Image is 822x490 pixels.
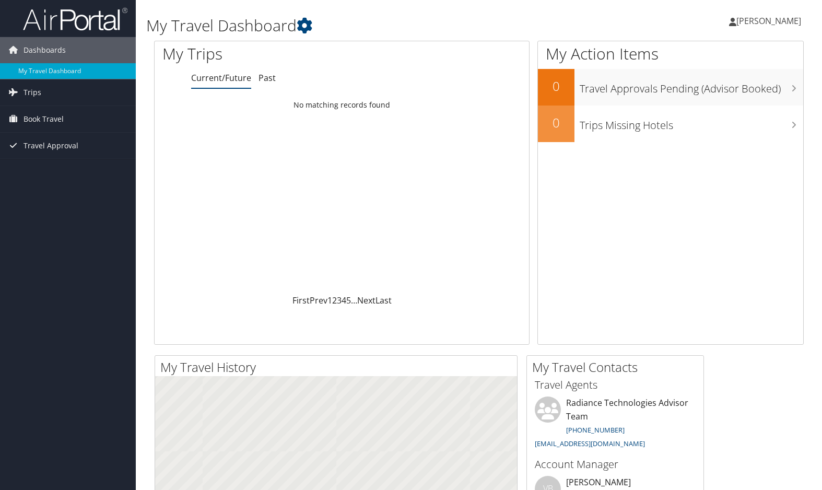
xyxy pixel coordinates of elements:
[155,96,529,114] td: No matching records found
[337,295,342,306] a: 3
[535,378,696,392] h3: Travel Agents
[24,37,66,63] span: Dashboards
[24,133,78,159] span: Travel Approval
[327,295,332,306] a: 1
[351,295,357,306] span: …
[292,295,310,306] a: First
[535,457,696,472] h3: Account Manager
[538,114,574,132] h2: 0
[580,113,803,133] h3: Trips Missing Hotels
[538,77,574,95] h2: 0
[566,425,625,435] a: [PHONE_NUMBER]
[346,295,351,306] a: 5
[532,358,703,376] h2: My Travel Contacts
[23,7,127,31] img: airportal-logo.png
[342,295,346,306] a: 4
[530,396,701,452] li: Radiance Technologies Advisor Team
[162,43,365,65] h1: My Trips
[310,295,327,306] a: Prev
[375,295,392,306] a: Last
[729,5,812,37] a: [PERSON_NAME]
[357,295,375,306] a: Next
[538,69,803,106] a: 0Travel Approvals Pending (Advisor Booked)
[332,295,337,306] a: 2
[146,15,590,37] h1: My Travel Dashboard
[160,358,517,376] h2: My Travel History
[191,72,251,84] a: Current/Future
[580,76,803,96] h3: Travel Approvals Pending (Advisor Booked)
[24,106,64,132] span: Book Travel
[24,79,41,106] span: Trips
[736,15,801,27] span: [PERSON_NAME]
[538,106,803,142] a: 0Trips Missing Hotels
[259,72,276,84] a: Past
[535,439,645,448] a: [EMAIL_ADDRESS][DOMAIN_NAME]
[538,43,803,65] h1: My Action Items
